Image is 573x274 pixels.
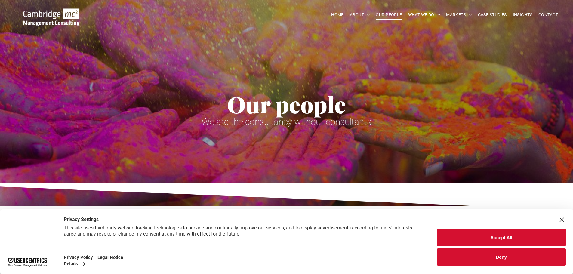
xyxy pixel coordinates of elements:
a: INSIGHTS [510,10,535,20]
span: Our people [227,89,346,119]
a: HOME [328,10,347,20]
img: Go to Homepage [23,8,79,26]
a: CASE STUDIES [475,10,510,20]
a: MARKETS [443,10,475,20]
a: CONTACT [535,10,561,20]
a: WHAT WE DO [405,10,443,20]
a: ABOUT [347,10,373,20]
span: We are the consultancy without consultants [202,116,371,127]
a: OUR PEOPLE [373,10,405,20]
